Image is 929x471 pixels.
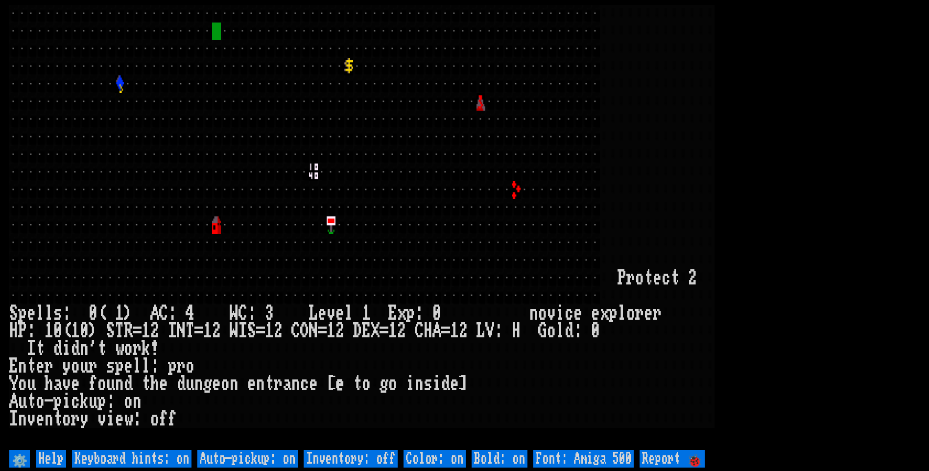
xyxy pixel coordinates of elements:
div: o [71,357,80,375]
div: 1 [71,322,80,340]
div: 2 [274,322,283,340]
div: t [265,375,274,393]
div: u [106,375,115,393]
div: c [565,305,573,322]
div: 0 [89,305,97,322]
div: ' [89,340,97,357]
div: o [36,393,45,410]
div: G [538,322,547,340]
div: p [168,357,177,375]
div: o [18,375,27,393]
div: L [309,305,318,322]
div: e [653,269,662,287]
input: Auto-pickup: on [197,450,298,468]
div: P [18,322,27,340]
div: n [291,375,300,393]
div: u [186,375,194,393]
div: o [538,305,547,322]
div: = [318,322,327,340]
div: e [591,305,600,322]
div: t [27,393,36,410]
div: 1 [115,305,124,322]
div: e [335,375,344,393]
div: E [9,357,18,375]
div: : [494,322,503,340]
div: o [97,375,106,393]
div: g [380,375,388,393]
div: A [150,305,159,322]
div: : [247,305,256,322]
div: 2 [212,322,221,340]
div: a [53,375,62,393]
div: 1 [450,322,459,340]
div: n [18,410,27,428]
div: g [203,375,212,393]
div: o [186,357,194,375]
div: f [168,410,177,428]
div: : [150,357,159,375]
div: S [247,322,256,340]
div: r [45,357,53,375]
div: o [124,340,133,357]
div: E [362,322,371,340]
div: S [106,322,115,340]
div: n [194,375,203,393]
input: Color: on [404,450,466,468]
div: t [27,357,36,375]
div: u [18,393,27,410]
div: D [353,322,362,340]
div: = [256,322,265,340]
div: I [238,322,247,340]
div: p [115,357,124,375]
div: n [80,340,89,357]
div: u [89,393,97,410]
div: t [53,410,62,428]
div: w [124,410,133,428]
input: Help [36,450,66,468]
div: ] [459,375,468,393]
div: 0 [53,322,62,340]
div: ! [150,340,159,357]
div: l [344,305,353,322]
div: [ [327,375,335,393]
div: o [150,410,159,428]
div: d [565,322,573,340]
div: c [71,393,80,410]
div: n [133,393,142,410]
div: n [415,375,424,393]
div: = [441,322,450,340]
div: p [53,393,62,410]
div: H [512,322,521,340]
div: t [644,269,653,287]
div: 1 [203,322,212,340]
div: e [335,305,344,322]
div: r [653,305,662,322]
div: f [89,375,97,393]
div: n [18,357,27,375]
div: i [556,305,565,322]
div: N [177,322,186,340]
div: : [573,322,582,340]
div: o [635,269,644,287]
div: e [644,305,653,322]
div: e [124,357,133,375]
div: x [600,305,609,322]
div: : [415,305,424,322]
div: S [9,305,18,322]
div: C [415,322,424,340]
div: Y [9,375,18,393]
div: W [230,305,238,322]
div: r [635,305,644,322]
div: f [159,410,168,428]
div: 0 [432,305,441,322]
div: P [618,269,626,287]
div: I [27,340,36,357]
div: A [9,393,18,410]
input: Report 🐞 [640,450,705,468]
div: o [362,375,371,393]
div: : [106,393,115,410]
div: t [353,375,362,393]
div: e [71,375,80,393]
div: 1 [362,305,371,322]
div: d [124,375,133,393]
